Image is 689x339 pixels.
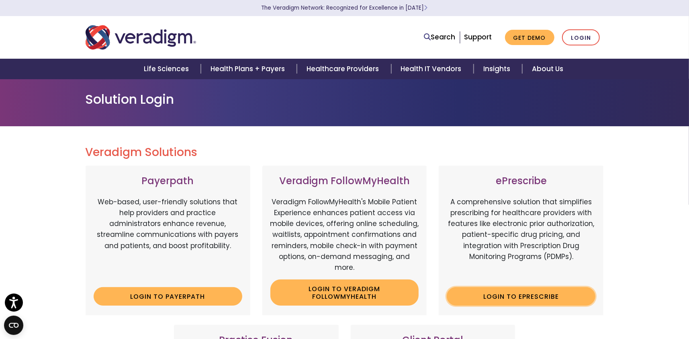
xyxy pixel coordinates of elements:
[86,24,196,51] img: Veradigm logo
[447,175,595,187] h3: ePrescribe
[86,146,604,159] h2: Veradigm Solutions
[262,4,428,12] a: The Veradigm Network: Recognized for Excellence in [DATE]Learn More
[297,59,391,79] a: Healthcare Providers
[424,32,456,43] a: Search
[94,287,242,306] a: Login to Payerpath
[94,175,242,187] h3: Payerpath
[505,30,554,45] a: Get Demo
[94,197,242,281] p: Web-based, user-friendly solutions that help providers and practice administrators enhance revenu...
[391,59,474,79] a: Health IT Vendors
[270,175,419,187] h3: Veradigm FollowMyHealth
[424,4,428,12] span: Learn More
[134,59,201,79] a: Life Sciences
[270,197,419,273] p: Veradigm FollowMyHealth's Mobile Patient Experience enhances patient access via mobile devices, o...
[464,32,492,42] a: Support
[4,316,23,335] button: Open CMP widget
[474,59,522,79] a: Insights
[270,279,419,306] a: Login to Veradigm FollowMyHealth
[447,197,595,281] p: A comprehensive solution that simplifies prescribing for healthcare providers with features like ...
[201,59,297,79] a: Health Plans + Payers
[522,59,573,79] a: About Us
[447,287,595,306] a: Login to ePrescribe
[86,92,604,107] h1: Solution Login
[562,29,600,46] a: Login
